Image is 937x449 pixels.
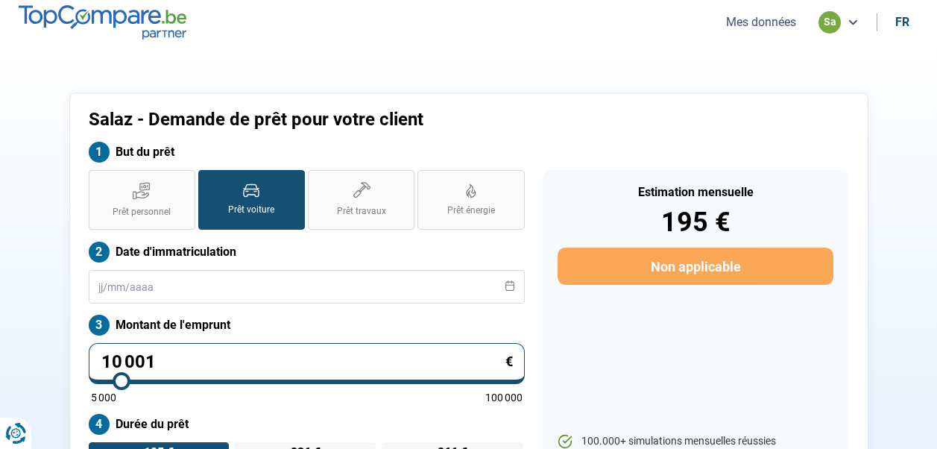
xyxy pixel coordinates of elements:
button: Mes données [722,14,801,30]
label: But du prêt [89,142,525,163]
li: 100.000+ simulations mensuelles réussies [558,434,833,449]
span: Prêt personnel [113,206,171,219]
span: Prêt travaux [337,205,386,218]
div: fr [895,15,909,29]
div: sa [818,11,841,34]
div: 195 € [558,209,833,236]
button: Non applicable [558,248,833,285]
label: Date d'immatriculation [89,242,525,263]
span: Prêt énergie [447,204,495,217]
h1: Salaz - Demande de prêt pour votre client [89,109,654,131]
label: Durée du prêt [89,414,525,435]
span: Prêt voiture [228,204,274,216]
img: TopCompare.be [19,5,186,39]
span: € [505,355,513,368]
input: jj/mm/aaaa [89,270,525,304]
div: Estimation mensuelle [558,186,833,198]
span: 5 000 [91,392,116,403]
span: 100 000 [485,392,523,403]
label: Montant de l'emprunt [89,315,525,336]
